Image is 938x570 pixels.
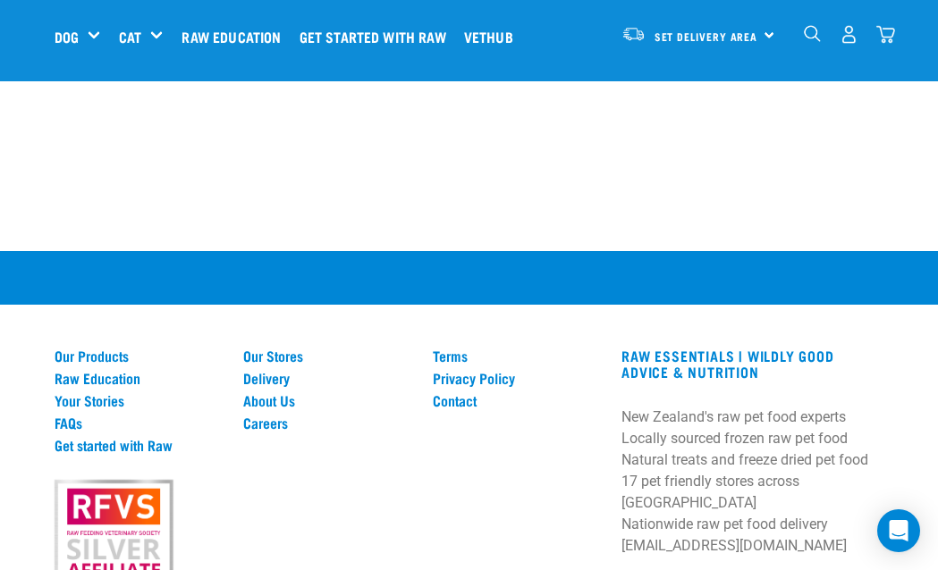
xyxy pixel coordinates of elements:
[295,1,460,72] a: Get started with Raw
[655,33,758,39] span: Set Delivery Area
[433,348,601,364] a: Terms
[460,1,527,72] a: Vethub
[243,348,411,364] a: Our Stores
[877,509,920,552] div: Open Intercom Messenger
[243,415,411,431] a: Careers
[55,26,79,47] a: Dog
[876,25,895,44] img: home-icon@2x.png
[55,437,223,453] a: Get started with Raw
[55,348,223,364] a: Our Products
[55,415,223,431] a: FAQs
[433,370,601,386] a: Privacy Policy
[433,392,601,408] a: Contact
[243,392,411,408] a: About Us
[55,392,223,408] a: Your Stories
[243,370,411,386] a: Delivery
[840,25,858,44] img: user.png
[621,26,646,42] img: van-moving.png
[804,25,821,42] img: home-icon-1@2x.png
[55,370,223,386] a: Raw Education
[177,1,294,72] a: Raw Education
[119,26,141,47] a: Cat
[621,348,883,380] h3: RAW ESSENTIALS | Wildly Good Advice & Nutrition
[621,407,883,557] p: New Zealand's raw pet food experts Locally sourced frozen raw pet food Natural treats and freeze ...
